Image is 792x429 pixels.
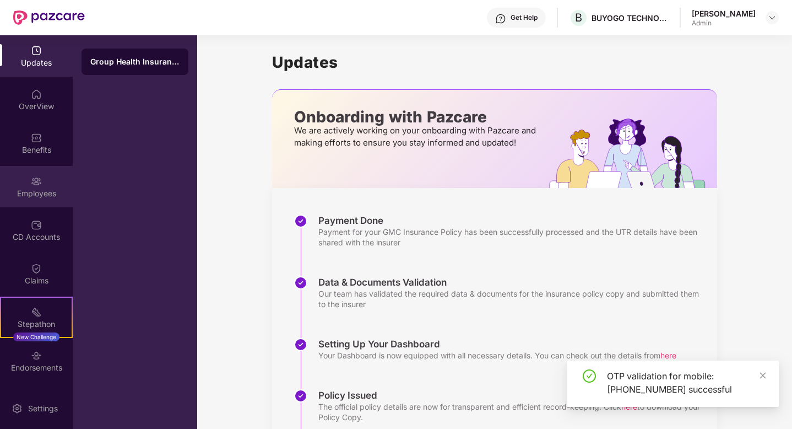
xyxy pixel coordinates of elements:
[1,319,72,330] div: Stepathon
[294,214,307,228] img: svg+xml;base64,PHN2ZyBpZD0iU3RlcC1Eb25lLTMyeDMyIiB4bWxucz0iaHR0cDovL3d3dy53My5vcmcvMjAwMC9zdmciIH...
[759,372,767,379] span: close
[294,112,539,122] p: Onboarding with Pazcare
[768,13,777,22] img: svg+xml;base64,PHN2ZyBpZD0iRHJvcGRvd24tMzJ4MzIiIHhtbG5zPSJodHRwOi8vd3d3LnczLm9yZy8yMDAwL3N2ZyIgd2...
[31,132,42,143] img: svg+xml;base64,PHN2ZyBpZD0iQmVuZWZpdHMiIHhtbG5zPSJodHRwOi8vd3d3LnczLm9yZy8yMDAwL3N2ZyIgd2lkdGg9Ij...
[13,10,85,25] img: New Pazcare Logo
[318,214,706,227] div: Payment Done
[583,369,596,383] span: check-circle
[31,45,42,56] img: svg+xml;base64,PHN2ZyBpZD0iVXBkYXRlZCIgeG1sbnM9Imh0dHA6Ly93d3cudzMub3JnLzIwMDAvc3ZnIiB3aWR0aD0iMj...
[692,8,756,19] div: [PERSON_NAME]
[692,19,756,28] div: Admin
[25,403,61,414] div: Settings
[90,56,180,67] div: Group Health Insurance
[592,13,669,23] div: BUYOGO TECHNOLOGIES INDIA PRIVATE LIMITED
[318,288,706,309] div: Our team has validated the required data & documents for the insurance policy copy and submitted ...
[318,389,706,401] div: Policy Issued
[31,219,42,230] img: svg+xml;base64,PHN2ZyBpZD0iQ0RfQWNjb3VudHMiIGRhdGEtbmFtZT0iQ0QgQWNjb3VudHMiIHhtbG5zPSJodHRwOi8vd3...
[511,13,538,22] div: Get Help
[294,338,307,351] img: svg+xml;base64,PHN2ZyBpZD0iU3RlcC1Eb25lLTMyeDMyIiB4bWxucz0iaHR0cDovL3d3dy53My5vcmcvMjAwMC9zdmciIH...
[607,369,766,396] div: OTP validation for mobile: [PHONE_NUMBER] successful
[31,307,42,318] img: svg+xml;base64,PHN2ZyB4bWxucz0iaHR0cDovL3d3dy53My5vcmcvMjAwMC9zdmciIHdpZHRoPSIyMSIgaGVpZ2h0PSIyMC...
[575,11,582,24] span: B
[31,350,42,361] img: svg+xml;base64,PHN2ZyBpZD0iRW5kb3JzZW1lbnRzIiB4bWxucz0iaHR0cDovL3d3dy53My5vcmcvMjAwMC9zdmciIHdpZH...
[660,351,676,360] span: here
[272,53,717,72] h1: Updates
[13,333,59,341] div: New Challenge
[294,389,307,403] img: svg+xml;base64,PHN2ZyBpZD0iU3RlcC1Eb25lLTMyeDMyIiB4bWxucz0iaHR0cDovL3d3dy53My5vcmcvMjAwMC9zdmciIH...
[318,401,706,422] div: The official policy details are now for transparent and efficient record-keeping. Click to downlo...
[318,338,676,350] div: Setting Up Your Dashboard
[318,350,676,361] div: Your Dashboard is now equipped with all necessary details. You can check out the details from
[31,176,42,187] img: svg+xml;base64,PHN2ZyBpZD0iRW1wbG95ZWVzIiB4bWxucz0iaHR0cDovL3d3dy53My5vcmcvMjAwMC9zdmciIHdpZHRoPS...
[294,125,539,149] p: We are actively working on your onboarding with Pazcare and making efforts to ensure you stay inf...
[31,89,42,100] img: svg+xml;base64,PHN2ZyBpZD0iSG9tZSIgeG1sbnM9Imh0dHA6Ly93d3cudzMub3JnLzIwMDAvc3ZnIiB3aWR0aD0iMjAiIG...
[12,403,23,414] img: svg+xml;base64,PHN2ZyBpZD0iU2V0dGluZy0yMHgyMCIgeG1sbnM9Imh0dHA6Ly93d3cudzMub3JnLzIwMDAvc3ZnIiB3aW...
[318,227,706,248] div: Payment for your GMC Insurance Policy has been successfully processed and the UTR details have be...
[495,13,506,24] img: svg+xml;base64,PHN2ZyBpZD0iSGVscC0zMngzMiIgeG1sbnM9Imh0dHA6Ly93d3cudzMub3JnLzIwMDAvc3ZnIiB3aWR0aD...
[294,276,307,289] img: svg+xml;base64,PHN2ZyBpZD0iU3RlcC1Eb25lLTMyeDMyIiB4bWxucz0iaHR0cDovL3d3dy53My5vcmcvMjAwMC9zdmciIH...
[318,276,706,288] div: Data & Documents Validation
[549,119,717,188] img: hrOnboarding
[31,263,42,274] img: svg+xml;base64,PHN2ZyBpZD0iQ2xhaW0iIHhtbG5zPSJodHRwOi8vd3d3LnczLm9yZy8yMDAwL3N2ZyIgd2lkdGg9IjIwIi...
